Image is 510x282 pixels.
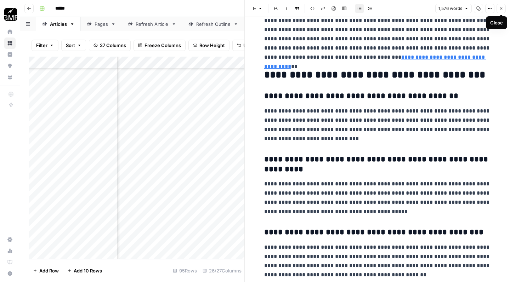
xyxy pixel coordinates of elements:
[4,49,16,60] a: Insights
[182,17,244,31] a: Refresh Outline
[4,71,16,83] a: Your Data
[36,17,81,31] a: Articles
[4,60,16,71] a: Opportunities
[134,40,186,51] button: Freeze Columns
[435,4,472,13] button: 1,576 words
[136,21,169,28] div: Refresh Article
[4,6,16,23] button: Workspace: Growth Marketing Pro
[63,265,106,276] button: Add 10 Rows
[39,267,59,274] span: Add Row
[29,265,63,276] button: Add Row
[61,40,86,51] button: Sort
[50,21,67,28] div: Articles
[232,40,260,51] button: Undo
[95,21,108,28] div: Pages
[36,42,47,49] span: Filter
[89,40,131,51] button: 27 Columns
[4,26,16,38] a: Home
[81,17,122,31] a: Pages
[438,5,462,12] span: 1,576 words
[4,38,16,49] a: Browse
[490,19,503,26] div: Close
[4,245,16,257] a: Usage
[4,8,17,21] img: Growth Marketing Pro Logo
[200,265,244,276] div: 26/27 Columns
[4,268,16,279] button: Help + Support
[196,21,231,28] div: Refresh Outline
[199,42,225,49] span: Row Height
[32,40,58,51] button: Filter
[100,42,126,49] span: 27 Columns
[4,234,16,245] a: Settings
[170,265,200,276] div: 95 Rows
[144,42,181,49] span: Freeze Columns
[4,257,16,268] a: Learning Hub
[74,267,102,274] span: Add 10 Rows
[66,42,75,49] span: Sort
[122,17,182,31] a: Refresh Article
[188,40,229,51] button: Row Height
